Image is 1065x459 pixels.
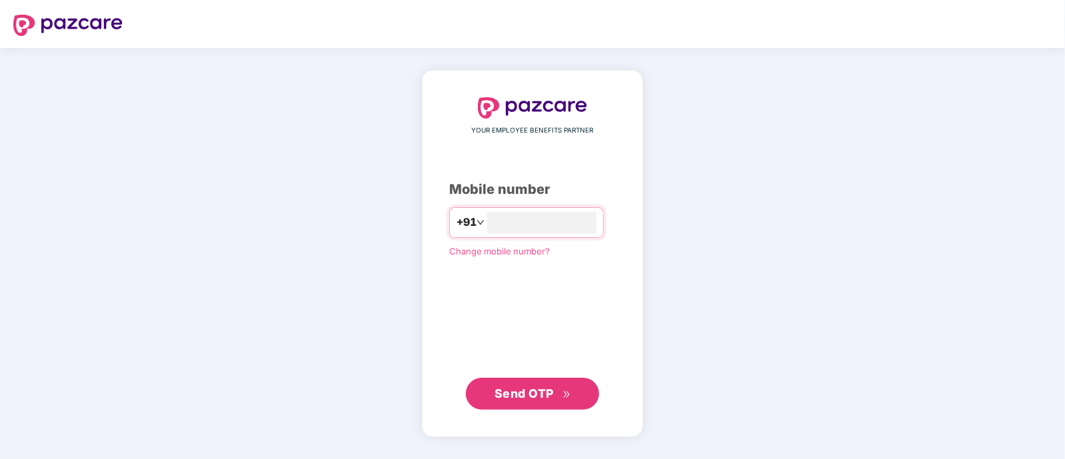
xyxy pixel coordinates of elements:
[472,125,594,136] span: YOUR EMPLOYEE BENEFITS PARTNER
[466,378,599,410] button: Send OTPdouble-right
[477,219,485,227] span: down
[13,15,123,36] img: logo
[449,246,550,256] a: Change mobile number?
[449,179,616,200] div: Mobile number
[457,214,477,230] span: +91
[495,386,554,400] span: Send OTP
[562,390,571,399] span: double-right
[478,97,587,119] img: logo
